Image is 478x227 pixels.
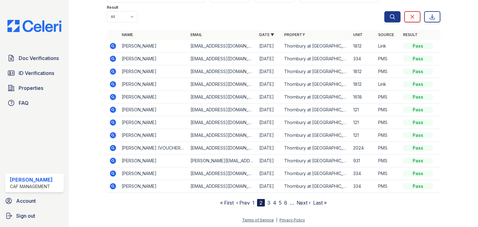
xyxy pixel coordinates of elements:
[351,116,376,129] td: 121
[257,167,282,180] td: [DATE]
[188,155,257,167] td: [PERSON_NAME][EMAIL_ADDRESS][PERSON_NAME][DOMAIN_NAME]
[403,132,433,138] div: Pass
[16,197,36,205] span: Account
[351,104,376,116] td: 121
[107,5,118,10] label: Result
[119,91,188,104] td: [PERSON_NAME]
[119,116,188,129] td: [PERSON_NAME]
[119,104,188,116] td: [PERSON_NAME]
[19,69,54,77] span: ID Verifications
[188,104,257,116] td: [EMAIL_ADDRESS][DOMAIN_NAME]
[351,142,376,155] td: 2024
[282,65,350,78] td: Thornbury at [GEOGRAPHIC_DATA]
[257,65,282,78] td: [DATE]
[282,129,350,142] td: Thornbury at [GEOGRAPHIC_DATA]
[403,81,433,87] div: Pass
[284,200,287,206] a: 6
[351,155,376,167] td: 931
[403,94,433,100] div: Pass
[351,78,376,91] td: 1812
[282,155,350,167] td: Thornbury at [GEOGRAPHIC_DATA]
[376,142,401,155] td: PMS
[376,129,401,142] td: PMS
[188,116,257,129] td: [EMAIL_ADDRESS][DOMAIN_NAME]
[403,183,433,189] div: Pass
[351,40,376,53] td: 1812
[376,155,401,167] td: PMS
[376,116,401,129] td: PMS
[282,53,350,65] td: Thornbury at [GEOGRAPHIC_DATA]
[19,84,43,92] span: Properties
[119,40,188,53] td: [PERSON_NAME]
[188,78,257,91] td: [EMAIL_ADDRESS][DOMAIN_NAME]
[403,68,433,75] div: Pass
[188,129,257,142] td: [EMAIL_ADDRESS][DOMAIN_NAME]
[16,212,35,220] span: Sign out
[119,65,188,78] td: [PERSON_NAME]
[282,142,350,155] td: Thornbury at [GEOGRAPHIC_DATA]
[5,52,64,64] a: Doc Verifications
[267,200,270,206] a: 3
[403,56,433,62] div: Pass
[276,218,277,222] div: |
[19,54,59,62] span: Doc Verifications
[257,78,282,91] td: [DATE]
[188,65,257,78] td: [EMAIL_ADDRESS][DOMAIN_NAME]
[2,210,66,222] button: Sign out
[257,155,282,167] td: [DATE]
[259,32,274,37] a: Date ▼
[282,180,350,193] td: Thornbury at [GEOGRAPHIC_DATA]
[282,104,350,116] td: Thornbury at [GEOGRAPHIC_DATA]
[5,82,64,94] a: Properties
[257,129,282,142] td: [DATE]
[122,32,133,37] a: Name
[252,200,255,206] a: 1
[19,99,29,107] span: FAQ
[10,183,53,190] div: CAF Management
[5,97,64,109] a: FAQ
[351,65,376,78] td: 1812
[279,200,282,206] a: 5
[257,142,282,155] td: [DATE]
[257,199,265,206] div: 2
[376,53,401,65] td: PMS
[10,176,53,183] div: [PERSON_NAME]
[188,91,257,104] td: [EMAIL_ADDRESS][DOMAIN_NAME]
[376,91,401,104] td: PMS
[403,32,418,37] a: Result
[376,104,401,116] td: PMS
[376,78,401,91] td: Link
[188,53,257,65] td: [EMAIL_ADDRESS][DOMAIN_NAME]
[282,116,350,129] td: Thornbury at [GEOGRAPHIC_DATA]
[257,116,282,129] td: [DATE]
[2,195,66,207] a: Account
[220,200,234,206] a: « First
[119,78,188,91] td: [PERSON_NAME]
[313,200,327,206] a: Last »
[376,65,401,78] td: PMS
[188,167,257,180] td: [EMAIL_ADDRESS][DOMAIN_NAME]
[403,158,433,164] div: Pass
[376,180,401,193] td: PMS
[273,200,276,206] a: 4
[257,180,282,193] td: [DATE]
[351,167,376,180] td: 334
[403,119,433,126] div: Pass
[242,218,274,222] a: Terms of Service
[257,53,282,65] td: [DATE]
[351,180,376,193] td: 334
[119,53,188,65] td: [PERSON_NAME]
[188,180,257,193] td: [EMAIL_ADDRESS][DOMAIN_NAME]
[119,167,188,180] td: [PERSON_NAME]
[119,180,188,193] td: [PERSON_NAME]
[403,107,433,113] div: Pass
[403,43,433,49] div: Pass
[297,200,311,206] a: Next ›
[353,32,363,37] a: Unit
[282,40,350,53] td: Thornbury at [GEOGRAPHIC_DATA]
[282,78,350,91] td: Thornbury at [GEOGRAPHIC_DATA]
[403,145,433,151] div: Pass
[257,104,282,116] td: [DATE]
[279,218,305,222] a: Privacy Policy
[351,53,376,65] td: 334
